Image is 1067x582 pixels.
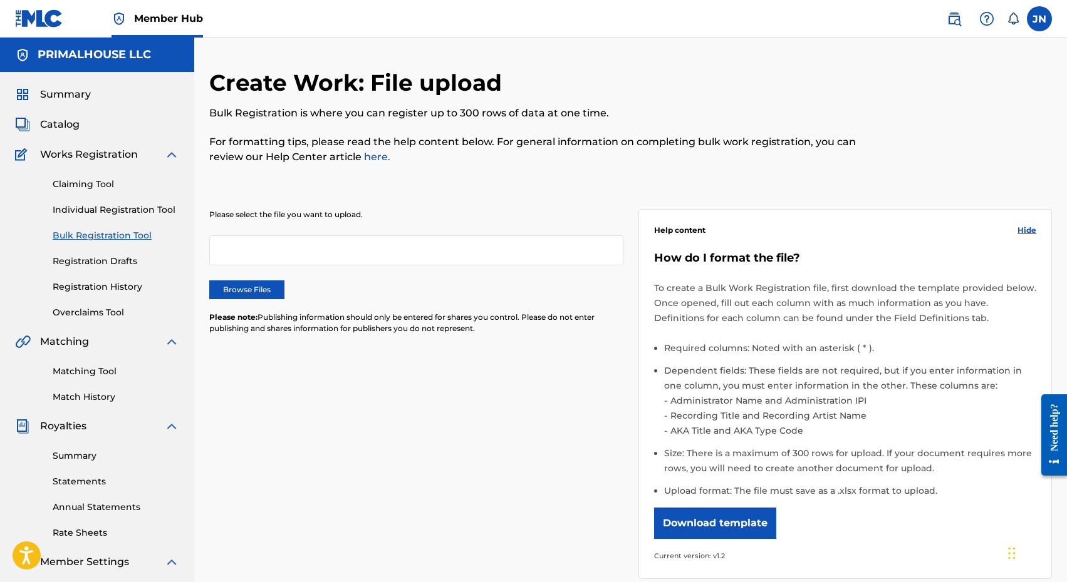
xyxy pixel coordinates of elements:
[664,363,1037,446] li: Dependent fields: These fields are not required, but if you enter information in one column, you ...
[664,340,1037,363] li: Required columns: Noted with an asterisk ( * ).
[164,147,179,162] img: expand
[974,6,999,31] div: Help
[164,419,179,434] img: expand
[654,280,1037,325] p: To create a Bulk Work Registration file, first download the template provided below. Once opened,...
[654,508,776,539] button: Download template
[15,334,31,349] img: Matching
[15,9,63,28] img: MLC Logo
[164,554,179,569] img: expand
[947,11,962,26] img: search
[15,147,31,162] img: Works Registration
[53,203,179,217] a: Individual Registration Tool
[1032,385,1067,486] iframe: Resource Center
[53,280,179,294] a: Registration History
[53,391,179,404] a: Match History
[667,393,1037,408] li: Administrator Name and Administration IPI
[53,526,179,539] a: Rate Sheets
[664,483,1037,498] li: Upload format: The file must save as a .xlsx format to upload.
[38,48,151,62] h5: PRIMALHOUSE LLC
[654,548,1037,563] p: Current version: v1.2
[209,312,623,334] p: Publishing information should only be entered for shares you control. Please do not enter publish...
[53,255,179,268] a: Registration Drafts
[209,209,623,220] p: Please select the file you want to upload.
[1008,534,1016,572] div: Drag
[53,306,179,319] a: Overclaims Tool
[979,11,994,26] img: help
[53,449,179,462] a: Summary
[654,251,1037,265] h5: How do I format the file?
[667,423,1037,438] li: AKA Title and AKA Type Code
[15,117,80,132] a: CatalogCatalog
[15,87,91,102] a: SummarySummary
[15,419,30,434] img: Royalties
[209,280,284,299] label: Browse Files
[53,178,179,191] a: Claiming Tool
[40,419,86,434] span: Royalties
[40,117,80,132] span: Catalog
[209,69,508,97] h2: Create Work: File upload
[209,106,858,121] p: Bulk Registration is where you can register up to 300 rows of data at one time.
[164,334,179,349] img: expand
[1027,6,1052,31] div: User Menu
[40,554,129,569] span: Member Settings
[15,87,30,102] img: Summary
[209,312,258,322] span: Please note:
[53,229,179,242] a: Bulk Registration Tool
[654,225,705,236] span: Help content
[15,117,30,132] img: Catalog
[15,48,30,63] img: Accounts
[53,475,179,488] a: Statements
[1004,522,1067,582] iframe: Chat Widget
[209,135,858,165] p: For formatting tips, please read the help content below. For general information on completing bu...
[667,408,1037,423] li: Recording Title and Recording Artist Name
[40,147,138,162] span: Works Registration
[664,446,1037,483] li: Size: There is a maximum of 300 rows for upload. If your document requires more rows, you will ne...
[112,11,127,26] img: Top Rightsholder
[53,365,179,378] a: Matching Tool
[40,87,91,102] span: Summary
[362,151,390,163] a: here.
[942,6,967,31] a: Public Search
[40,334,89,349] span: Matching
[1018,225,1036,236] span: Hide
[134,11,203,26] span: Member Hub
[1007,13,1019,25] div: Notifications
[53,501,179,514] a: Annual Statements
